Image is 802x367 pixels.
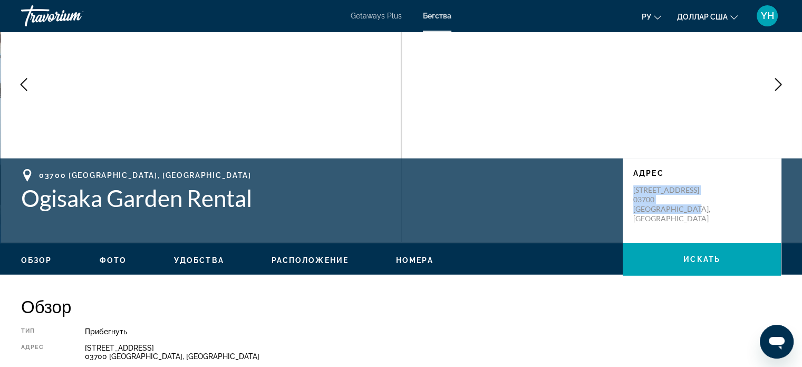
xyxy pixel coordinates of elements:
[85,344,781,361] div: [STREET_ADDRESS] 03700 [GEOGRAPHIC_DATA], [GEOGRAPHIC_DATA]
[21,344,59,361] div: Адрес
[423,12,451,20] a: Бегства
[174,256,224,265] button: Удобства
[765,71,791,98] button: Next image
[21,256,52,265] span: Обзор
[21,327,59,336] div: Тип
[761,10,774,21] font: YH
[760,325,794,359] iframe: Кнопка для запуска будет доступна
[100,256,127,265] span: Фото
[677,9,738,24] button: Изменить валюту
[272,256,349,265] button: Расположение
[642,9,661,24] button: Изменить язык
[21,256,52,265] button: Обзор
[633,185,718,223] p: [STREET_ADDRESS] 03700 [GEOGRAPHIC_DATA], [GEOGRAPHIC_DATA]
[683,255,720,264] span: искать
[396,256,433,265] button: Номера
[351,12,402,20] a: Getaways Plus
[623,243,781,276] button: искать
[11,71,37,98] button: Previous image
[633,169,770,177] p: Адрес
[21,2,127,30] a: Травориум
[753,5,781,27] button: Меню пользователя
[174,256,224,265] span: Удобства
[21,296,781,317] h2: Обзор
[642,13,651,21] font: ру
[21,184,612,212] h1: Ogisaka Garden Rental
[100,256,127,265] button: Фото
[85,327,781,336] div: Прибегнуть
[39,171,252,180] span: 03700 [GEOGRAPHIC_DATA], [GEOGRAPHIC_DATA]
[396,256,433,265] span: Номера
[677,13,728,21] font: доллар США
[272,256,349,265] span: Расположение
